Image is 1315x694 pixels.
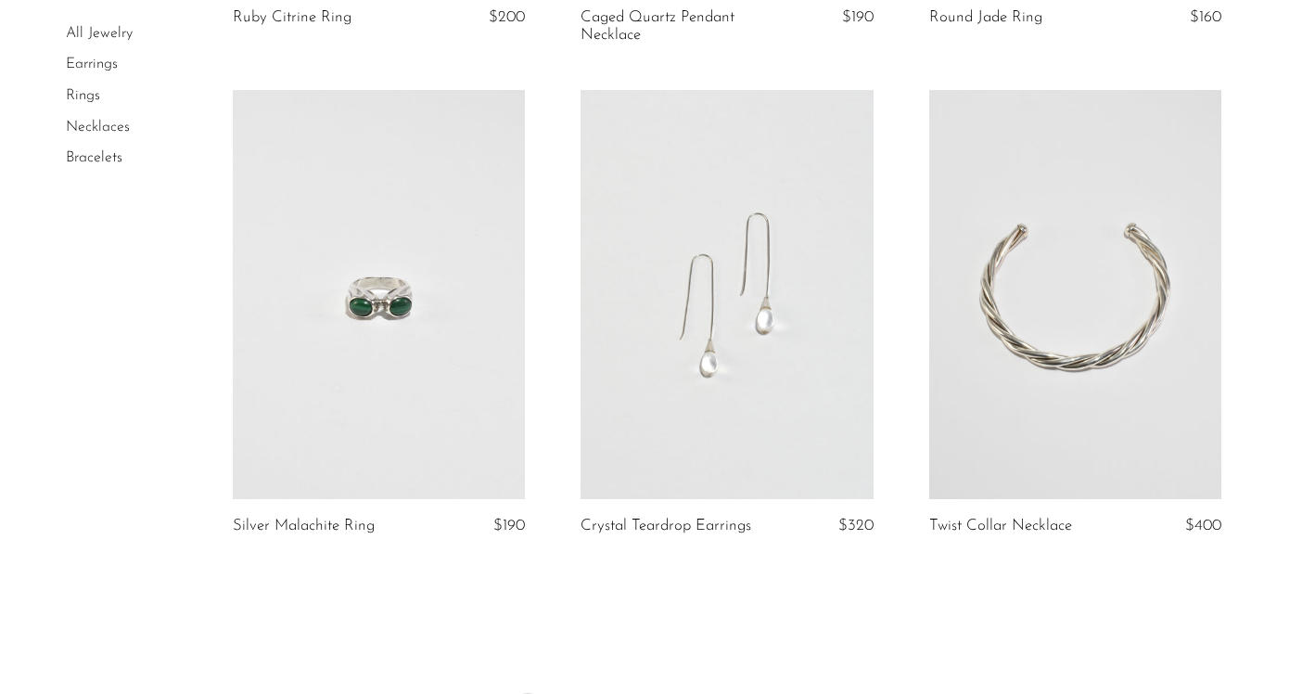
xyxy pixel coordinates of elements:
[1185,518,1221,533] span: $400
[489,9,525,25] span: $200
[66,58,118,72] a: Earrings
[66,88,100,103] a: Rings
[581,518,751,534] a: Crystal Teardrop Earrings
[838,518,874,533] span: $320
[929,518,1072,534] a: Twist Collar Necklace
[66,150,122,165] a: Bracelets
[1190,9,1221,25] span: $160
[493,518,525,533] span: $190
[66,120,130,135] a: Necklaces
[929,9,1042,26] a: Round Jade Ring
[233,9,351,26] a: Ruby Citrine Ring
[842,9,874,25] span: $190
[233,518,375,534] a: Silver Malachite Ring
[66,26,133,41] a: All Jewelry
[581,9,774,44] a: Caged Quartz Pendant Necklace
